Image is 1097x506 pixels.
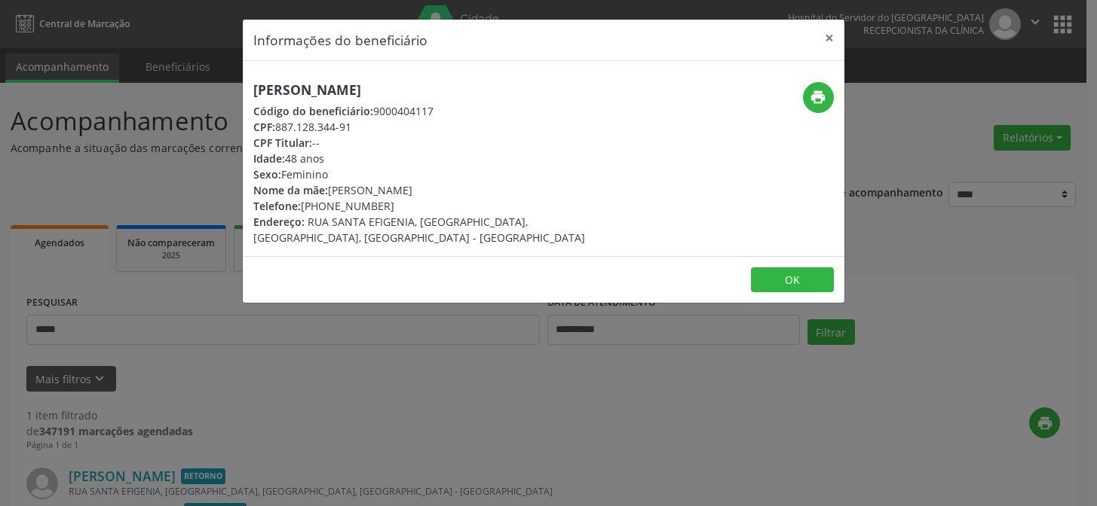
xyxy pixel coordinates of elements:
[253,103,633,119] div: 9000404117
[253,166,633,182] div: Feminino
[253,215,585,245] span: RUA SANTA EFIGENIA, [GEOGRAPHIC_DATA], [GEOGRAPHIC_DATA], [GEOGRAPHIC_DATA] - [GEOGRAPHIC_DATA]
[253,119,633,135] div: 887.128.344-91
[253,135,633,151] div: --
[253,199,301,213] span: Telefone:
[253,215,305,229] span: Endereço:
[253,136,312,150] span: CPF Titular:
[253,182,633,198] div: [PERSON_NAME]
[803,82,834,113] button: print
[751,267,834,293] button: OK
[253,198,633,214] div: [PHONE_NUMBER]
[253,104,373,118] span: Código do beneficiário:
[810,89,826,105] i: print
[253,167,281,181] span: Sexo:
[253,151,633,166] div: 48 anos
[814,20,844,56] button: Close
[253,30,427,50] h5: Informações do beneficiário
[253,151,285,166] span: Idade:
[253,183,328,197] span: Nome da mãe:
[253,120,275,134] span: CPF:
[253,82,633,98] h5: [PERSON_NAME]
